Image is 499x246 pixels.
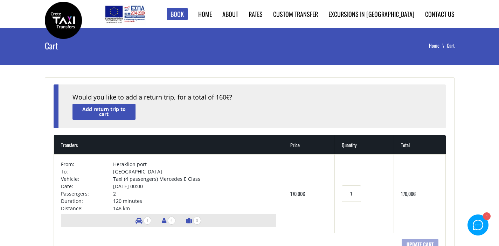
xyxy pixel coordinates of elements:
td: Passengers: [61,190,113,197]
td: [GEOGRAPHIC_DATA] [113,168,276,175]
th: Price [283,135,335,154]
td: To: [61,168,113,175]
a: Contact us [425,9,455,19]
a: Home [429,42,447,49]
td: Distance: [61,205,113,212]
img: e-bannersEUERDF180X90.jpg [104,4,146,25]
th: Quantity [335,135,394,154]
td: 2 [113,190,276,197]
div: Would you like to add a return trip, for a total of 160 ? [72,93,432,102]
a: Home [198,9,212,19]
td: Date: [61,183,113,190]
a: Crete Taxi Transfers | Crete Taxi Transfers Cart | Crete Taxi Transfers [45,16,82,23]
td: 120 minutes [113,197,276,205]
li: Number of luggage items [182,214,205,227]
span: 1 [144,217,151,225]
a: About [222,9,238,19]
img: Crete Taxi Transfers | Crete Taxi Transfers Cart | Crete Taxi Transfers [45,2,82,39]
a: Book [167,8,188,21]
a: Custom Transfer [273,9,318,19]
li: Number of vehicles [132,214,155,227]
td: Taxi (4 passengers) Mercedes E Class [113,175,276,183]
th: Transfers [54,135,284,154]
td: Duration: [61,197,113,205]
span: 3 [193,217,201,225]
td: From: [61,160,113,168]
bdi: 170,00 [290,190,305,197]
div: 1 [483,212,491,220]
td: Vehicle: [61,175,113,183]
a: Excursions in [GEOGRAPHIC_DATA] [328,9,415,19]
td: [DATE] 00:00 [113,183,276,190]
span: 4 [168,217,175,225]
span: € [303,190,305,197]
a: Rates [249,9,263,19]
span: € [413,190,416,197]
a: Add return trip to cart [72,104,136,119]
li: Cart [447,42,455,49]
span: € [226,94,229,101]
bdi: 170,00 [401,190,416,197]
li: Number of passengers [158,214,179,227]
td: 148 km [113,205,276,212]
h1: Cart [45,28,183,63]
th: Total [394,135,445,154]
input: Transfers quantity [342,185,361,202]
td: Heraklion port [113,160,276,168]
